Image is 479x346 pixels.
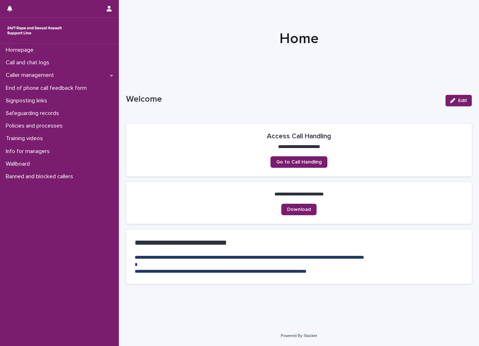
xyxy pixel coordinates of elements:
p: End of phone call feedback form [3,85,93,92]
p: Safeguarding records [3,110,65,117]
p: Call and chat logs [3,59,55,66]
p: Policies and processes [3,123,68,129]
span: Download [287,207,311,212]
p: Wallboard [3,161,36,167]
p: Training videos [3,135,49,142]
a: Go to Call Handling [270,156,327,168]
p: Caller management [3,72,60,79]
p: Welcome [126,94,440,105]
p: Homepage [3,47,39,54]
h2: Access Call Handling [267,132,331,140]
a: Powered By Stacker [281,333,317,338]
button: Edit [446,95,472,106]
p: Info for managers [3,148,55,155]
h1: Home [126,30,472,47]
span: Edit [458,98,467,103]
a: Download [281,204,317,215]
img: rhQMoQhaT3yELyF149Cw [6,23,63,38]
p: Signposting links [3,97,53,104]
p: Banned and blocked callers [3,173,79,180]
span: Go to Call Handling [276,160,322,165]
